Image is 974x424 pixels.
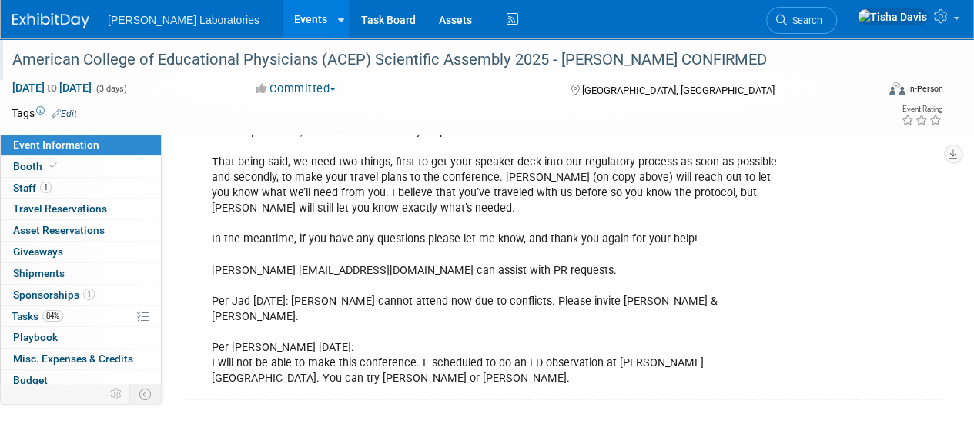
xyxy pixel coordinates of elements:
[1,306,161,327] a: Tasks84%
[13,160,60,172] span: Booth
[787,15,822,26] span: Search
[13,374,48,386] span: Budget
[40,182,52,193] span: 1
[581,85,774,96] span: [GEOGRAPHIC_DATA], [GEOGRAPHIC_DATA]
[83,289,95,300] span: 1
[1,199,161,219] a: Travel Reservations
[13,245,63,258] span: Giveaways
[13,331,58,343] span: Playbook
[13,139,99,151] span: Event Information
[13,267,65,279] span: Shipments
[1,242,161,262] a: Giveaways
[907,83,943,95] div: In-Person
[1,263,161,284] a: Shipments
[13,289,95,301] span: Sponsorships
[1,156,161,177] a: Booth
[1,285,161,305] a: Sponsorships1
[108,14,259,26] span: [PERSON_NAME] Laboratories
[12,81,92,95] span: [DATE] [DATE]
[807,80,943,103] div: Event Format
[12,13,89,28] img: ExhibitDay
[889,82,905,95] img: Format-Inperson.png
[13,352,133,365] span: Misc. Expenses & Credits
[1,370,161,391] a: Budget
[1,349,161,369] a: Misc. Expenses & Credits
[12,310,63,322] span: Tasks
[1,220,161,241] a: Asset Reservations
[52,109,77,119] a: Edit
[13,202,107,215] span: Travel Reservations
[1,135,161,155] a: Event Information
[45,82,59,94] span: to
[901,105,942,113] div: Event Rating
[130,384,162,404] td: Toggle Event Tabs
[12,105,77,121] td: Tags
[103,384,130,404] td: Personalize Event Tab Strip
[42,310,63,322] span: 84%
[7,46,864,74] div: American College of Educational Physicians (ACEP) Scientific Assembly 2025 - [PERSON_NAME] CONFIRMED
[1,327,161,348] a: Playbook
[13,224,105,236] span: Asset Reservations
[766,7,837,34] a: Search
[13,182,52,194] span: Staff
[857,8,928,25] img: Tisha Davis
[49,162,57,170] i: Booth reservation complete
[250,81,342,97] button: Committed
[95,84,127,94] span: (3 days)
[1,178,161,199] a: Staff1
